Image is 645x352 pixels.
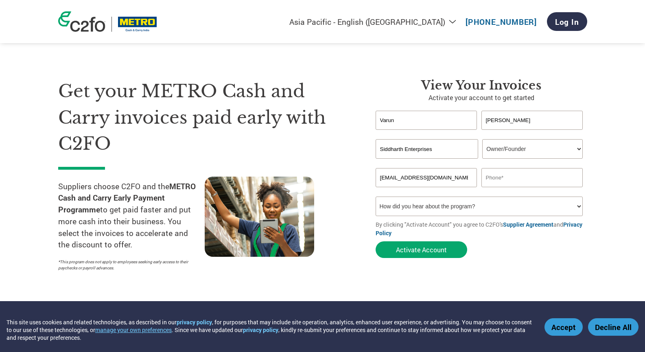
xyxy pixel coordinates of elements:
[376,139,478,159] input: Your company name*
[177,318,212,326] a: privacy policy
[243,326,278,334] a: privacy policy
[376,241,467,258] button: Activate Account
[95,326,172,334] button: manage your own preferences
[466,17,537,27] a: [PHONE_NUMBER]
[58,181,196,215] strong: METRO Cash and Carry Early Payment Programme
[481,168,583,187] input: Phone*
[376,168,477,187] input: Invalid Email format
[376,93,587,103] p: Activate your account to get started
[481,188,583,193] div: Inavlid Phone Number
[58,181,205,251] p: Suppliers choose C2FO and the to get paid faster and put more cash into their business. You selec...
[481,111,583,130] input: Last Name*
[376,111,477,130] input: First Name*
[544,318,583,336] button: Accept
[376,188,477,193] div: Inavlid Email Address
[58,11,105,32] img: c2fo logo
[376,78,587,93] h3: View your invoices
[482,139,583,159] select: Title/Role
[588,318,638,336] button: Decline All
[376,220,587,237] p: By clicking "Activate Account" you agree to C2FO's and
[376,221,582,237] a: Privacy Policy
[205,177,314,257] img: supply chain worker
[7,318,533,341] div: This site uses cookies and related technologies, as described in our , for purposes that may incl...
[547,12,587,31] a: Log In
[118,17,157,32] img: METRO Cash and Carry
[376,131,477,136] div: Invalid first name or first name is too long
[503,221,553,228] a: Supplier Agreement
[58,259,197,271] p: *This program does not apply to employees seeking early access to their paychecks or payroll adva...
[376,160,583,165] div: Invalid company name or company name is too long
[481,131,583,136] div: Invalid last name or last name is too long
[58,78,351,157] h1: Get your METRO Cash and Carry invoices paid early with C2FO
